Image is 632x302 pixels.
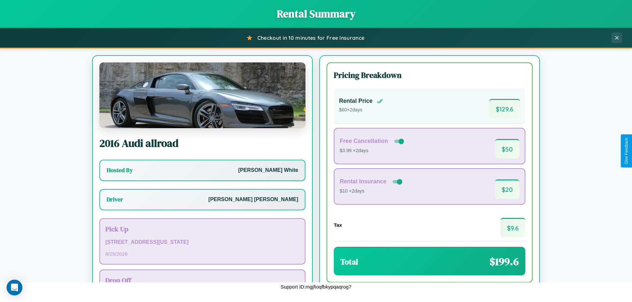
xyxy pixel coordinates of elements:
span: $ 199.6 [489,254,519,269]
h3: Pricing Breakdown [334,70,525,81]
span: $ 20 [495,179,519,199]
h1: Rental Summary [7,7,625,21]
p: $10 × 2 days [340,187,404,196]
h3: Pick Up [105,224,300,234]
h4: Rental Insurance [340,178,386,185]
span: $ 50 [495,139,519,158]
h4: Tax [334,222,342,228]
span: $ 9.6 [500,218,525,237]
p: $ 60 × 2 days [339,106,383,114]
p: $3.99 × 2 days [340,147,405,155]
span: $ 129.6 [489,99,520,118]
span: Checkout in 10 minutes for Free Insurance [257,35,364,41]
img: Audi allroad [99,62,305,128]
p: [PERSON_NAME] White [238,166,298,175]
h4: Free Cancellation [340,138,388,145]
div: Give Feedback [624,138,629,164]
h3: Hosted By [107,166,133,174]
h2: 2016 Audi allroad [99,136,305,151]
p: Support ID: mgjfioqfbkypqaqrog7 [280,282,351,291]
div: Open Intercom Messenger [7,280,22,295]
h3: Drop Off [105,275,300,285]
h4: Rental Price [339,98,373,105]
p: 8 / 25 / 2026 [105,249,300,258]
h3: Driver [107,196,123,203]
p: [PERSON_NAME] [PERSON_NAME] [208,195,298,204]
p: [STREET_ADDRESS][US_STATE] [105,238,300,247]
h3: Total [340,256,358,267]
